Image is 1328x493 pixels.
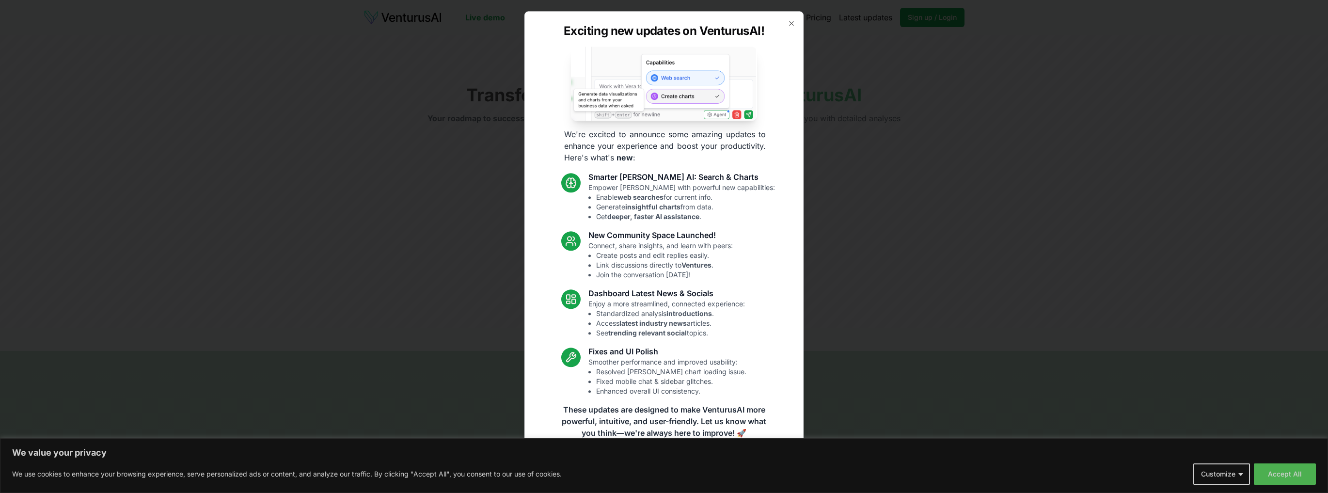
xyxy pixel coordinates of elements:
[596,367,746,377] li: Resolved [PERSON_NAME] chart loading issue.
[608,329,687,337] strong: trending relevant social
[596,202,775,212] li: Generate from data.
[571,47,757,121] img: Vera AI
[596,386,746,396] li: Enhanced overall UI consistency.
[617,193,664,201] strong: web searches
[588,287,745,299] h3: Dashboard Latest News & Socials
[588,299,745,338] p: Enjoy a more streamlined, connected experience:
[555,404,773,439] p: These updates are designed to make VenturusAI more powerful, intuitive, and user-friendly. Let us...
[596,212,775,222] li: Get .
[619,319,687,327] strong: latest industry news
[681,261,711,269] strong: Ventures
[596,260,733,270] li: Link discussions directly to .
[556,128,774,163] p: We're excited to announce some amazing updates to enhance your experience and boost your producti...
[607,212,699,221] strong: deeper, faster AI assistance
[596,318,745,328] li: Access articles.
[666,309,712,318] strong: introductions
[588,183,775,222] p: Empower [PERSON_NAME] with powerful new capabilities:
[617,153,633,162] strong: new
[588,346,746,357] h3: Fixes and UI Polish
[588,171,775,183] h3: Smarter [PERSON_NAME] AI: Search & Charts
[564,23,764,39] h2: Exciting new updates on VenturusAI!
[596,270,733,280] li: Join the conversation [DATE]!
[591,450,737,470] a: Read the full announcement on our blog!
[596,192,775,202] li: Enable for current info.
[596,309,745,318] li: Standardized analysis .
[596,251,733,260] li: Create posts and edit replies easily.
[625,203,680,211] strong: insightful charts
[588,241,733,280] p: Connect, share insights, and learn with peers:
[588,229,733,241] h3: New Community Space Launched!
[596,377,746,386] li: Fixed mobile chat & sidebar glitches.
[596,328,745,338] li: See topics.
[588,357,746,396] p: Smoother performance and improved usability:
